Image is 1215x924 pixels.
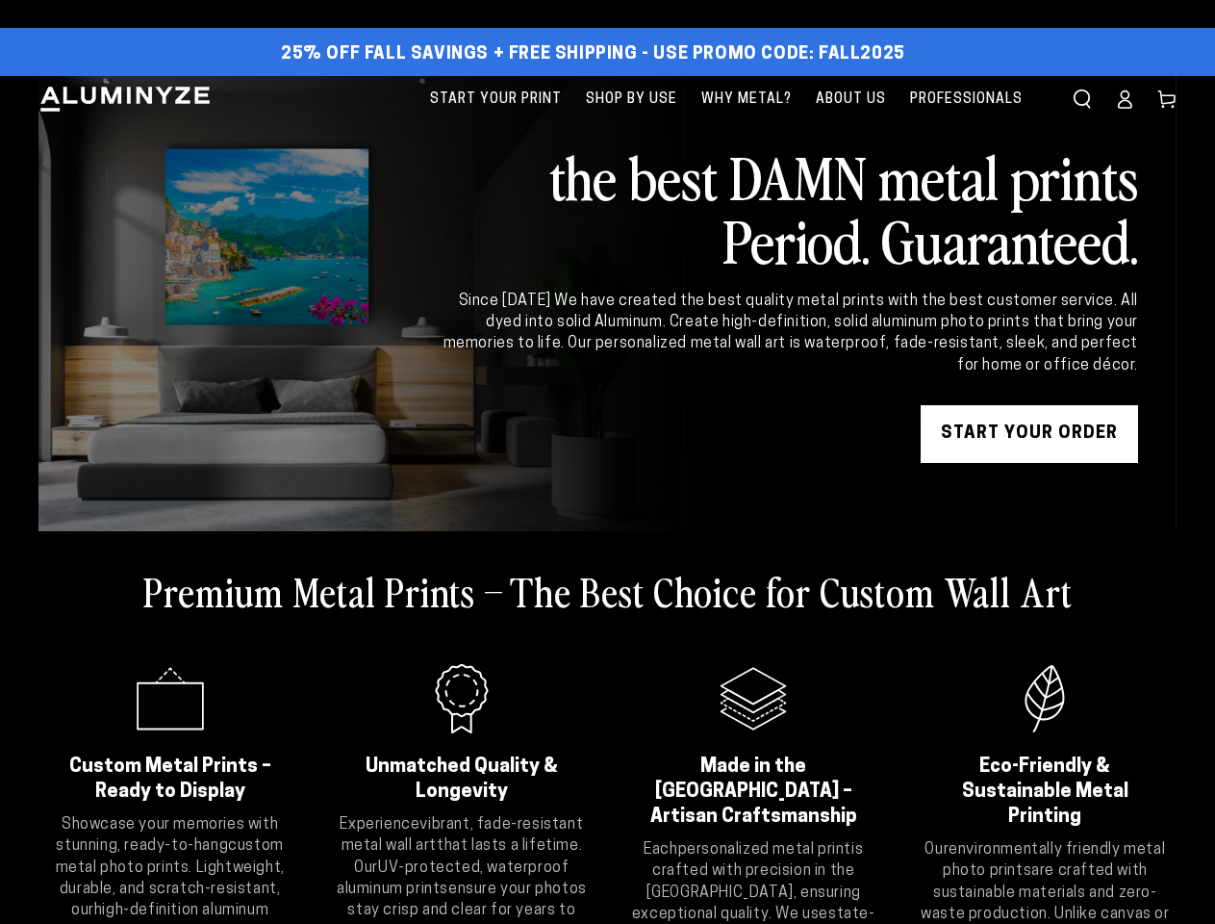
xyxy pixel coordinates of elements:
a: Shop By Use [576,76,687,123]
strong: personalized metal print [678,842,851,858]
summary: Search our site [1061,78,1103,120]
a: About Us [806,76,896,123]
h2: Eco-Friendly & Sustainable Metal Printing [938,755,1152,830]
span: Why Metal? [701,88,792,112]
strong: vibrant, fade-resistant metal wall art [342,817,584,854]
span: Start Your Print [430,88,562,112]
h2: the best DAMN metal prints Period. Guaranteed. [440,144,1138,271]
h2: Unmatched Quality & Longevity [354,755,569,805]
span: Professionals [910,88,1023,112]
h2: Premium Metal Prints – The Best Choice for Custom Wall Art [143,566,1073,616]
div: Since [DATE] We have created the best quality metal prints with the best customer service. All dy... [440,291,1138,377]
strong: custom metal photo prints [56,838,284,875]
a: START YOUR Order [921,405,1138,463]
a: Start Your Print [420,76,571,123]
strong: UV-protected, waterproof aluminum prints [337,860,570,897]
a: Professionals [900,76,1032,123]
a: Why Metal? [692,76,801,123]
h2: Custom Metal Prints – Ready to Display [63,755,277,805]
span: About Us [816,88,886,112]
h2: Made in the [GEOGRAPHIC_DATA] – Artisan Craftsmanship [646,755,861,830]
strong: environmentally friendly metal photo prints [943,842,1165,879]
span: 25% off FALL Savings + Free Shipping - Use Promo Code: FALL2025 [281,44,905,65]
img: Aluminyze [38,85,212,114]
span: Shop By Use [586,88,677,112]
